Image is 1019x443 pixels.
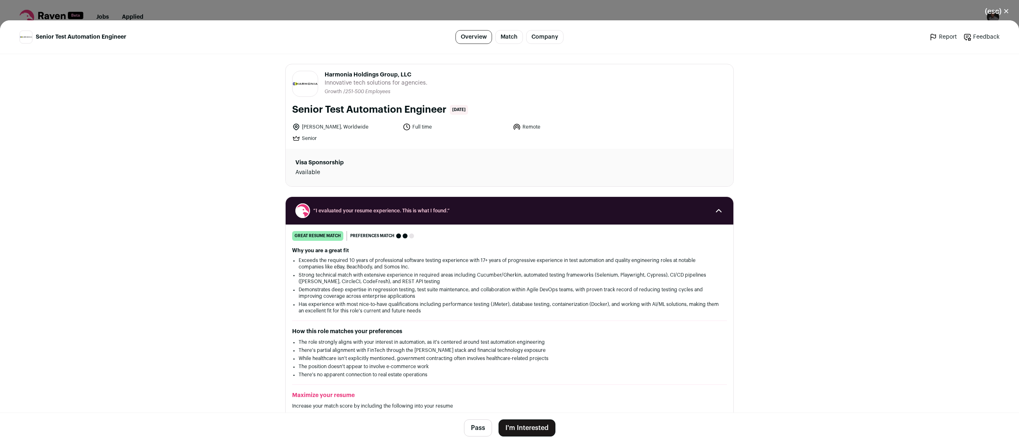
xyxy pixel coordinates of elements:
[299,257,720,270] li: Exceeds the required 10 years of professional software testing experience with 17+ years of progr...
[292,123,398,131] li: [PERSON_NAME], Worldwide
[495,30,523,44] a: Match
[350,232,395,240] span: Preferences match
[299,347,720,354] li: There's partial alignment with FinTech through the [PERSON_NAME] stack and financial technology e...
[36,33,126,41] span: Senior Test Automation Engineer
[292,403,727,409] p: Increase your match score by including the following into your resume
[963,33,999,41] a: Feedback
[292,327,727,336] h2: How this role matches your preferences
[292,231,343,241] div: great resume match
[299,339,720,345] li: The role strongly aligns with your interest in automation, as it's centered around test automatio...
[499,419,555,436] button: I'm Interested
[325,89,343,95] li: Growth
[299,286,720,299] li: Demonstrates deep expertise in regression testing, test suite maintenance, and collaboration with...
[513,123,618,131] li: Remote
[526,30,564,44] a: Company
[299,301,720,314] li: Has experience with most nice-to-have qualifications including performance testing (JMeter), data...
[343,89,390,95] li: /
[292,134,398,142] li: Senior
[455,30,492,44] a: Overview
[403,123,508,131] li: Full time
[325,79,427,87] span: Innovative tech solutions for agencies.
[292,247,727,254] h2: Why you are a great fit
[313,207,706,214] span: “I evaluated your resume experience. This is what I found.”
[292,103,447,116] h1: Senior Test Automation Engineer
[464,419,492,436] button: Pass
[295,159,438,167] dt: Visa Sponsorship
[295,168,438,177] dd: Available
[20,36,32,38] img: 574e9bd0fe256269bc723d689419edb129ac7248a25c1670b7a0cc1f109f3b9f.png
[345,89,390,94] span: 251-500 Employees
[325,71,427,79] span: Harmonia Holdings Group, LLC
[292,391,727,399] h2: Maximize your resume
[299,363,720,370] li: The position doesn't appear to involve e-commerce work
[299,355,720,362] li: While healthcare isn't explicitly mentioned, government contracting often involves healthcare-rel...
[299,272,720,285] li: Strong technical match with extensive experience in required areas including Cucumber/Gherkin, au...
[929,33,957,41] a: Report
[450,105,468,115] span: [DATE]
[975,2,1019,20] button: Close modal
[293,82,318,85] img: 574e9bd0fe256269bc723d689419edb129ac7248a25c1670b7a0cc1f109f3b9f.png
[299,371,720,378] li: There's no apparent connection to real estate operations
